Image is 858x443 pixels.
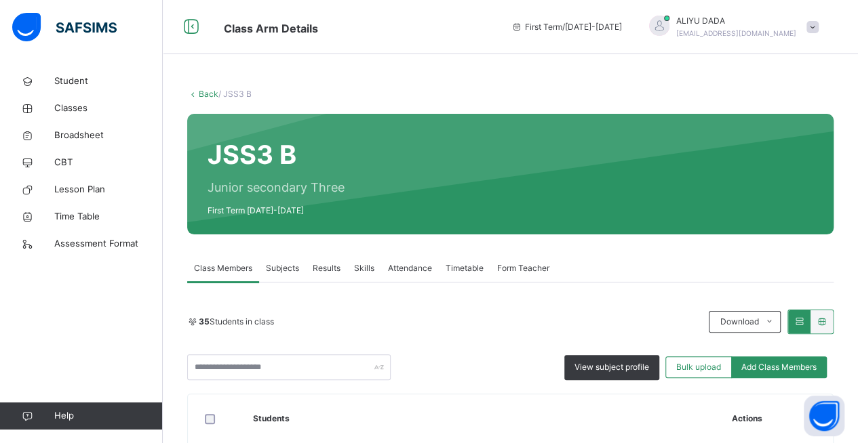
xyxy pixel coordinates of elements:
[354,262,374,274] span: Skills
[676,29,796,37] span: [EMAIL_ADDRESS][DOMAIN_NAME]
[741,361,817,373] span: Add Class Members
[574,361,649,373] span: View subject profile
[54,237,163,251] span: Assessment Format
[54,156,163,169] span: CBT
[54,129,163,142] span: Broadsheet
[199,316,210,326] b: 35
[720,316,758,328] span: Download
[266,262,299,274] span: Subjects
[804,396,844,436] button: Open asap
[497,262,549,274] span: Form Teacher
[676,15,796,27] span: ALIYU DADA
[194,262,252,274] span: Class Members
[54,210,163,224] span: Time Table
[208,205,345,217] span: First Term [DATE]-[DATE]
[12,13,117,41] img: safsims
[199,316,274,328] span: Students in class
[54,75,163,88] span: Student
[388,262,432,274] span: Attendance
[199,89,218,99] a: Back
[676,361,721,373] span: Bulk upload
[224,22,318,35] span: Class Arm Details
[636,15,825,39] div: ALIYUDADA
[313,262,340,274] span: Results
[218,89,252,99] span: / JSS3 B
[54,183,163,196] span: Lesson Plan
[446,262,484,274] span: Timetable
[54,409,162,423] span: Help
[54,102,163,115] span: Classes
[511,21,622,33] span: session/term information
